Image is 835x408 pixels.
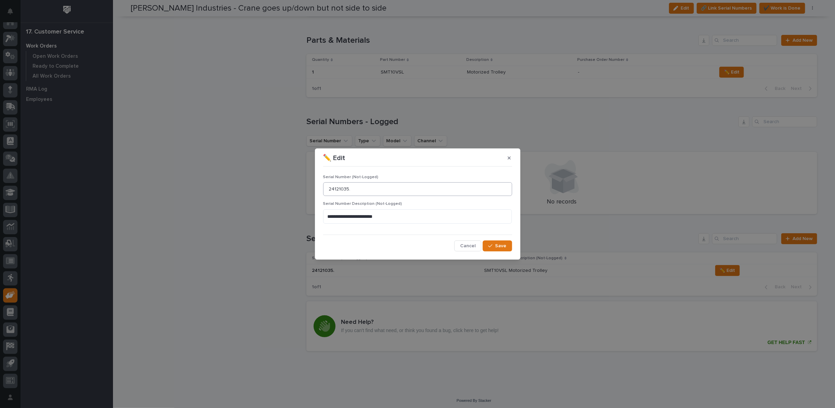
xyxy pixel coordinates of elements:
[460,243,476,249] span: Cancel
[323,175,379,179] span: Serial Number (Not-Logged)
[454,240,481,251] button: Cancel
[495,243,507,249] span: Save
[483,240,512,251] button: Save
[323,202,402,206] span: Serial Number Description (Not-Logged)
[323,154,345,162] p: ✏️ Edit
